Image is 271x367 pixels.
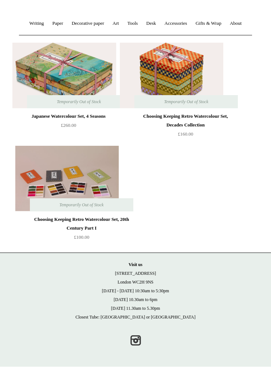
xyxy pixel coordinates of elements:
[49,14,67,34] a: Paper
[29,112,108,121] div: Japanese Watercolour Set, 4 Seasons
[136,112,235,130] div: Choosing Keeping Retro Watercolour Set, Decades Collection
[157,95,216,109] span: Temporarily Out of Stock
[120,43,223,109] img: Choosing Keeping Retro Watercolour Set, Decades Collection
[124,14,142,34] a: Tools
[52,199,111,212] span: Temporarily Out of Stock
[32,215,132,233] div: Choosing Keeping Retro Watercolour Set, 20th Century Part I
[192,14,225,34] a: Gifts & Wrap
[7,261,264,322] p: [STREET_ADDRESS] London WC2H 9NS [DATE] - [DATE] 10:30am to 5:30pm [DATE] 10.30am to 6pm [DATE] 1...
[61,123,76,128] span: £260.00
[134,43,238,109] a: Choosing Keeping Retro Watercolour Set, Decades Collection Choosing Keeping Retro Watercolour Set...
[27,109,110,130] a: Japanese Watercolour Set, 4 Seasons £260.00
[27,43,130,109] a: Japanese Watercolour Set, 4 Seasons Japanese Watercolour Set, 4 Seasons Temporarily Out of Stock
[50,95,108,109] span: Temporarily Out of Stock
[15,146,119,212] img: Choosing Keeping Retro Watercolour Set, 20th Century Part I
[129,262,142,268] strong: Visit us
[26,14,48,34] a: Writing
[109,14,122,34] a: Art
[143,14,160,34] a: Desk
[12,43,116,109] img: Japanese Watercolour Set, 4 Seasons
[134,109,237,139] a: Choosing Keeping Retro Watercolour Set, Decades Collection £160.00
[74,235,89,240] span: £100.00
[68,14,108,34] a: Decorative paper
[30,212,134,242] a: Choosing Keeping Retro Watercolour Set, 20th Century Part I £100.00
[161,14,191,34] a: Accessories
[226,14,246,34] a: About
[30,146,133,212] a: Choosing Keeping Retro Watercolour Set, 20th Century Part I Choosing Keeping Retro Watercolour Se...
[178,132,193,137] span: £160.00
[127,333,144,349] a: Instagram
